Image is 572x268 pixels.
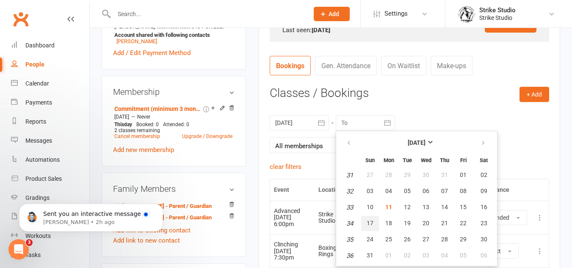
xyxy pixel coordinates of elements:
[423,171,429,178] span: 30
[270,56,311,75] a: Bookings
[25,42,55,49] div: Dashboard
[473,200,495,215] button: 16
[381,56,426,75] a: On Waitlist
[114,105,202,112] a: Commitment (minimum 3 month membership)
[384,157,394,163] small: Monday
[454,232,472,247] button: 29
[473,232,495,247] button: 30
[417,184,435,199] button: 06
[11,74,89,93] a: Calendar
[270,179,315,201] th: Event
[114,32,230,38] strong: Account shared with following contacts
[113,87,235,97] h3: Membership
[440,157,449,163] small: Thursday
[473,216,495,231] button: 23
[404,252,411,259] span: 02
[6,186,176,245] iframe: Intercom notifications message
[25,118,46,125] div: Reports
[8,239,29,260] iframe: Intercom live chat
[404,204,411,210] span: 12
[11,150,89,169] a: Automations
[113,48,191,58] a: Add / Edit Payment Method
[436,216,453,231] button: 21
[11,36,89,55] a: Dashboard
[270,163,301,171] a: clear filters
[454,168,472,183] button: 01
[380,168,398,183] button: 28
[137,114,150,120] span: Never
[361,168,379,183] button: 27
[436,232,453,247] button: 28
[380,184,398,199] button: 04
[423,204,429,210] span: 13
[398,200,416,215] button: 12
[136,122,159,127] span: Booked: 0
[404,188,411,194] span: 05
[481,236,487,243] span: 30
[398,184,416,199] button: 05
[441,171,448,178] span: 31
[481,252,487,259] span: 06
[314,7,350,21] button: Add
[481,220,487,227] span: 23
[274,208,311,214] div: Advanced
[460,252,467,259] span: 05
[282,25,536,35] div: Last seen:
[479,14,516,22] div: Strike Studio
[11,131,89,150] a: Messages
[385,188,392,194] span: 04
[380,216,398,231] button: 18
[460,157,467,163] small: Friday
[11,93,89,112] a: Payments
[367,236,373,243] span: 24
[116,38,157,44] a: [PERSON_NAME]
[11,55,89,74] a: People
[365,157,375,163] small: Sunday
[480,157,488,163] small: Saturday
[361,248,379,263] button: 31
[315,56,377,75] a: Gen. Attendance
[454,184,472,199] button: 08
[367,171,373,178] span: 27
[270,87,549,100] h3: Classes / Bookings
[417,168,435,183] button: 30
[367,252,373,259] span: 31
[384,4,408,23] span: Settings
[404,220,411,227] span: 19
[270,201,315,234] td: [DATE] 6:00pm
[404,171,411,178] span: 29
[346,252,353,260] em: 36
[361,216,379,231] button: 17
[421,157,431,163] small: Wednesday
[479,6,516,14] div: Strike Studio
[385,252,392,259] span: 01
[113,184,235,193] h3: Family Members
[25,80,49,87] div: Calendar
[441,220,448,227] span: 21
[11,169,89,188] a: Product Sales
[367,188,373,194] span: 03
[417,248,435,263] button: 03
[478,210,527,225] button: Attended
[114,133,160,139] a: Cancel membership
[367,220,373,227] span: 17
[398,216,416,231] button: 19
[436,248,453,263] button: 04
[441,236,448,243] span: 28
[26,239,33,246] span: 3
[473,248,495,263] button: 06
[458,6,475,22] img: thumb_image1723780799.png
[25,61,44,68] div: People
[436,168,453,183] button: 31
[460,236,467,243] span: 29
[460,204,467,210] span: 15
[441,204,448,210] span: 14
[367,204,373,210] span: 10
[404,236,411,243] span: 26
[423,220,429,227] span: 20
[111,8,303,20] input: Search...
[436,184,453,199] button: 07
[25,175,62,182] div: Product Sales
